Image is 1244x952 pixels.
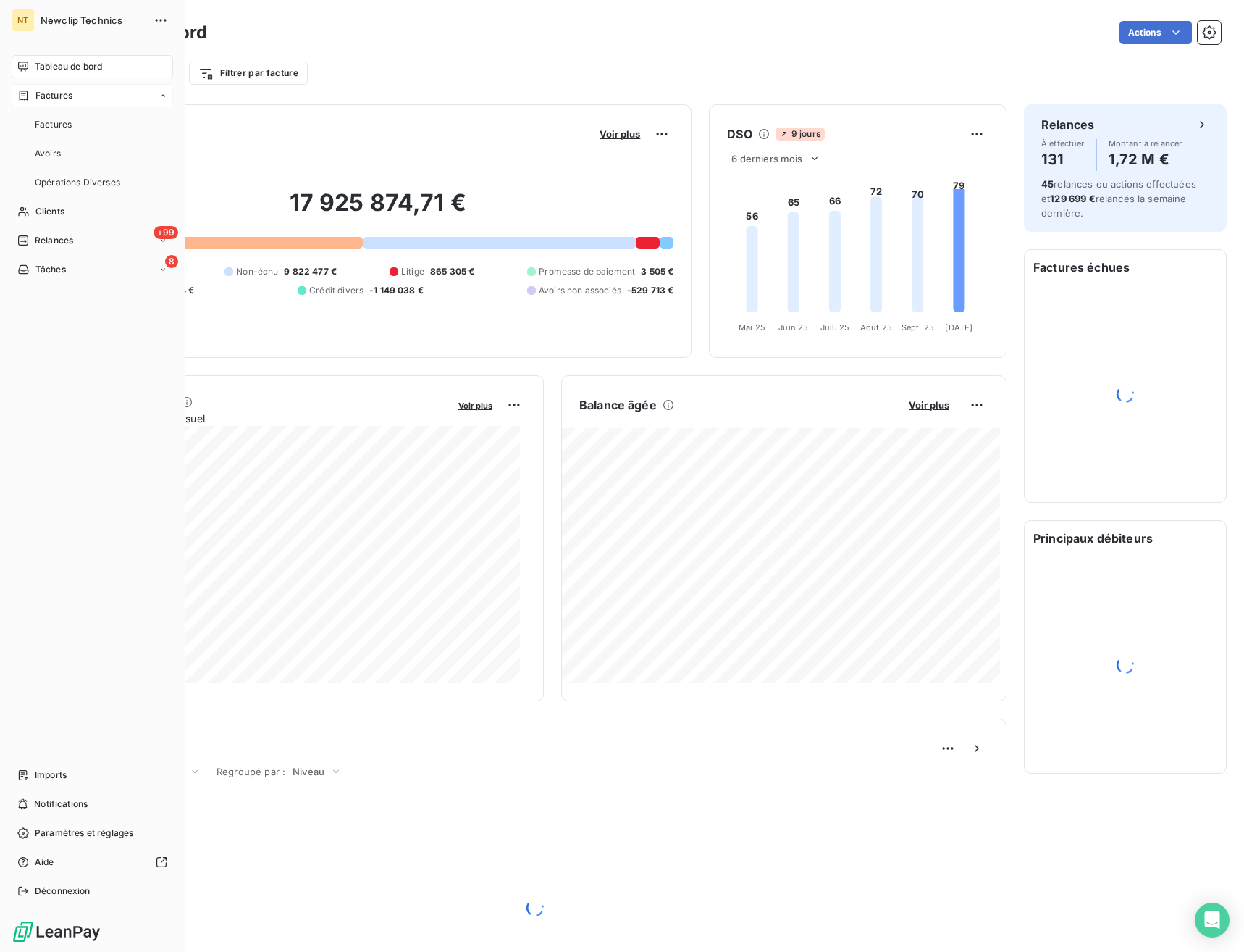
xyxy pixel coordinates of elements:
[12,9,35,32] div: NT
[579,396,657,414] h6: Balance âgée
[34,798,88,811] span: Notifications
[1195,903,1230,938] div: Open Intercom Messenger
[539,265,635,278] span: Promesse de paiement
[82,188,673,232] h2: 17 925 874,71 €
[293,766,324,777] span: Niveau
[401,265,424,278] span: Litige
[35,885,91,898] span: Déconnexion
[776,128,825,141] span: 9 jours
[35,118,72,131] span: Factures
[904,398,954,412] button: Voir plus
[165,255,178,268] span: 8
[820,322,849,333] tspan: Juil. 25
[731,153,802,164] span: 6 derniers mois
[309,284,363,297] span: Crédit divers
[458,401,492,411] span: Voir plus
[189,62,308,85] button: Filtrer par facture
[1109,148,1182,171] h4: 1,72 M €
[284,265,337,278] span: 9 822 477 €
[1025,521,1226,556] h6: Principaux débiteurs
[1119,21,1192,44] button: Actions
[1109,139,1182,148] span: Montant à relancer
[902,322,934,333] tspan: Sept. 25
[1041,178,1196,219] span: relances ou actions effectuées et relancés la semaine dernière.
[1050,193,1095,204] span: 129 699 €
[1041,116,1094,133] h6: Relances
[641,265,673,278] span: 3 505 €
[1041,178,1054,190] span: 45
[860,322,892,333] tspan: Août 25
[35,856,54,869] span: Aide
[946,322,973,333] tspan: [DATE]
[236,265,278,278] span: Non-échu
[35,205,64,218] span: Clients
[12,920,101,943] img: Logo LeanPay
[35,89,72,102] span: Factures
[369,284,424,297] span: -1 149 038 €
[1025,250,1226,285] h6: Factures échues
[35,234,73,247] span: Relances
[595,128,644,141] button: Voir plus
[35,176,120,189] span: Opérations Diverses
[82,411,448,426] span: Chiffre d'affaires mensuel
[779,322,809,333] tspan: Juin 25
[909,399,949,411] span: Voir plus
[600,128,640,140] span: Voir plus
[739,322,765,333] tspan: Mai 25
[627,284,674,297] span: -529 713 €
[1041,139,1085,148] span: À effectuer
[539,284,621,297] span: Avoirs non associés
[35,827,133,840] span: Paramètres et réglages
[430,265,474,278] span: 865 305 €
[1041,148,1085,171] h4: 131
[727,125,752,143] h6: DSO
[454,398,497,412] button: Voir plus
[35,769,67,782] span: Imports
[41,14,145,26] span: Newclip Technics
[35,60,102,73] span: Tableau de bord
[35,147,61,160] span: Avoirs
[154,226,178,239] span: +99
[12,851,173,874] a: Aide
[35,263,66,276] span: Tâches
[217,766,285,777] span: Regroupé par :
